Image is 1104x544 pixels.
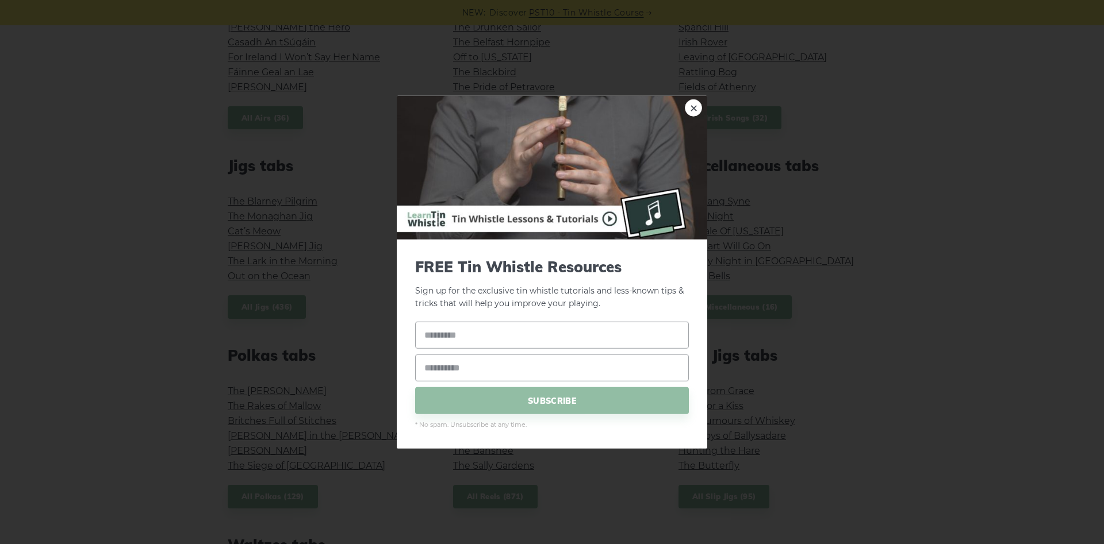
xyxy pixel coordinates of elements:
[685,99,702,116] a: ×
[415,257,689,310] p: Sign up for the exclusive tin whistle tutorials and less-known tips & tricks that will help you i...
[397,95,707,239] img: Tin Whistle Buying Guide Preview
[415,420,689,430] span: * No spam. Unsubscribe at any time.
[415,387,689,414] span: SUBSCRIBE
[415,257,689,275] span: FREE Tin Whistle Resources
